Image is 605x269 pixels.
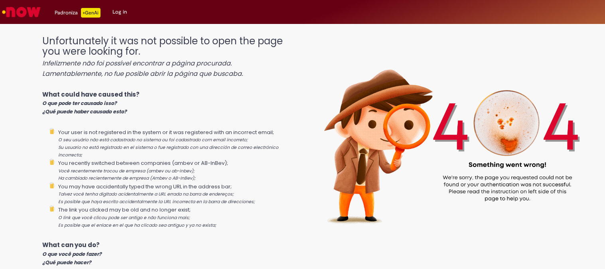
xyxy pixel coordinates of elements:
[58,191,234,197] i: Talvez você tenha digitado acidentalmente a URL errada na barra de endereços;
[58,168,195,174] i: Você recentemente trocou de empresa (ambev ou ab-inbev);
[58,222,216,228] i: Es posible que el enlace en el que ha clicado sea antiguo y ya no exista;
[42,100,117,107] i: O que pode ter causado isso?
[42,36,296,78] h1: Unfortunately it was not possible to open the page you were looking for.
[58,175,195,181] i: Ha cambiado recientemente de empresa (Ambev o AB-InBev);
[42,69,243,78] i: Lamentablemente, no fue posible abrir la página que buscaba.
[42,259,91,266] i: ¿Qué puede hacer?
[58,215,190,221] i: O link que você clicou pode ser antigo e não funciona mais;
[58,199,255,205] i: Es posible que haya escrito accidentalmente la URL incorrecta en la barra de direcciones;
[58,137,248,143] i: O seu usuário não está cadastrado no sistema ou foi cadastrado com email incorreto;
[81,8,101,18] p: +GenAi
[58,144,278,158] i: Su usuario no está registrado en el sistema o fue registrado con una dirección de correo electrón...
[55,8,101,18] div: Padroniza
[58,182,296,206] li: You may have accidentally typed the wrong URL in the address bar;
[296,28,605,244] img: 404_ambev_new.png
[42,59,232,68] i: Infelizmente não foi possível encontrar a página procurada.
[58,205,296,229] li: The link you clicked may be old and no longer exist;
[42,108,127,115] i: ¿Qué puede haber causado esto?
[42,251,102,257] i: O que você pode fazer?
[58,128,296,158] li: Your user is not registered in the system or it was registered with an incorrect email;
[42,90,296,116] p: What could have caused this?
[42,241,296,266] p: What can you do?
[1,4,42,20] img: ServiceNow
[58,158,296,182] li: You recently switched between companies (ambev or AB-InBev);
